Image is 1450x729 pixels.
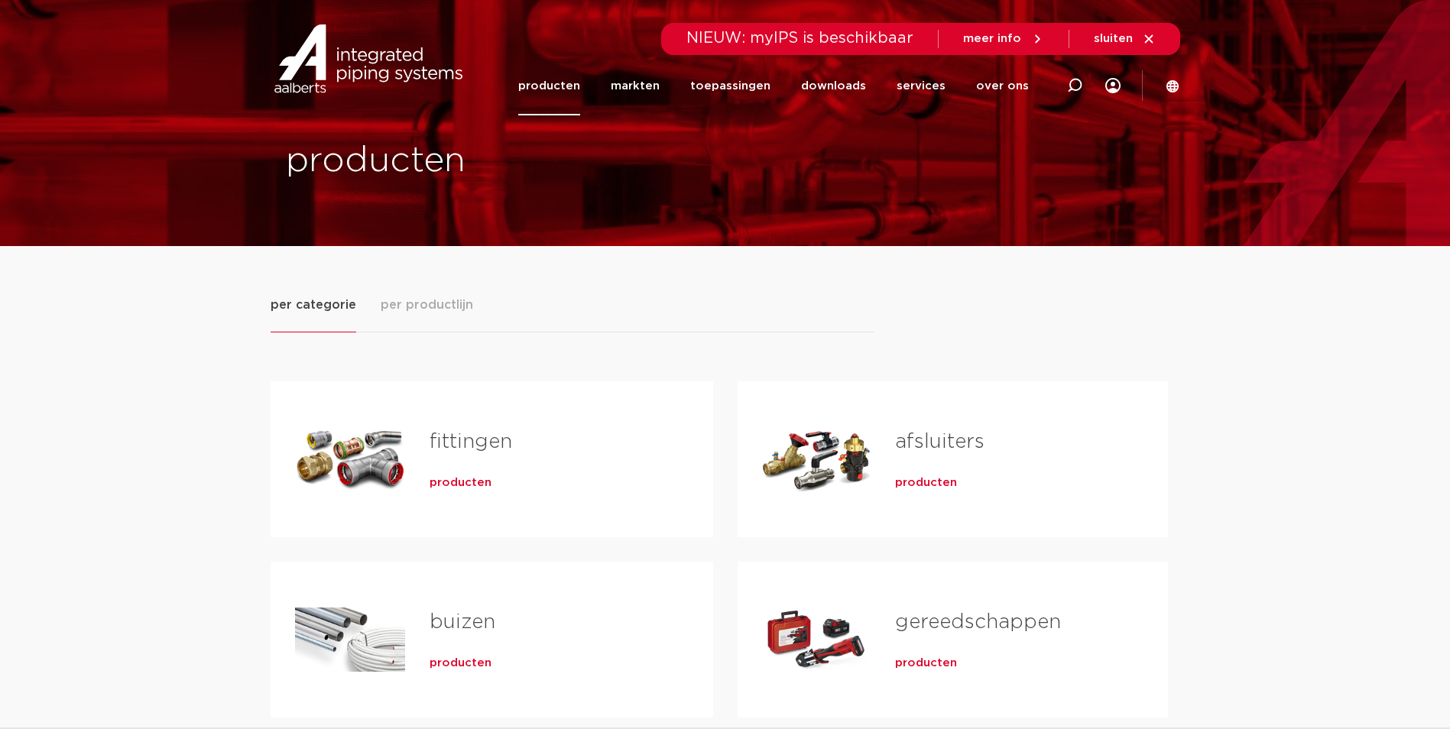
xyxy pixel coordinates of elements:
nav: Menu [518,57,1029,115]
a: services [897,57,946,115]
span: sluiten [1094,33,1133,44]
a: markten [611,57,660,115]
a: producten [895,475,957,491]
a: afsluiters [895,432,985,452]
a: downloads [801,57,866,115]
a: producten [895,656,957,671]
a: toepassingen [690,57,770,115]
a: meer info [963,32,1044,46]
span: per categorie [271,296,356,314]
a: producten [430,656,491,671]
span: per productlijn [381,296,473,314]
span: meer info [963,33,1021,44]
a: gereedschappen [895,612,1061,632]
a: producten [518,57,580,115]
a: producten [430,475,491,491]
a: buizen [430,612,495,632]
a: sluiten [1094,32,1156,46]
a: fittingen [430,432,512,452]
span: NIEUW: myIPS is beschikbaar [686,31,913,46]
a: over ons [976,57,1029,115]
h1: producten [286,137,718,186]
